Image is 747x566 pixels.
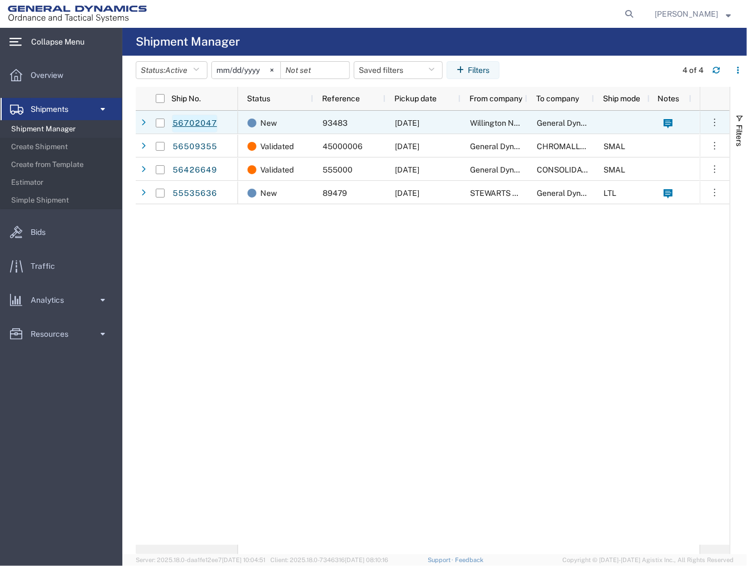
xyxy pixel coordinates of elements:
span: Server: 2025.18.0-daa1fe12ee7 [136,557,265,563]
a: Analytics [1,289,122,311]
span: Active [165,66,187,75]
span: Overview [31,64,71,86]
span: Reference [322,94,360,103]
span: General Dynamics - OTS [470,142,554,151]
img: logo [8,6,147,22]
span: 45000006 [323,142,363,151]
a: Shipments [1,98,122,120]
span: Pickup date [394,94,437,103]
span: General Dynamics - OTS [470,165,554,174]
span: Create from Template [11,154,114,176]
span: CONSOLIDATED PRECISION PRODUCTS [537,165,684,174]
span: 09/04/2025 [395,119,419,127]
a: Feedback [455,557,483,563]
span: [DATE] 08:10:16 [345,557,388,563]
span: 08/15/2025 [395,142,419,151]
span: From company [469,94,522,103]
span: 93483 [323,119,348,127]
span: 08/05/2025 [395,189,419,198]
span: General Dynamics - OTS [537,119,621,127]
span: Ship No. [171,94,201,103]
span: [DATE] 10:04:51 [222,557,265,563]
span: 555000 [323,165,353,174]
span: Karen Monarch [655,8,718,20]
span: Ship mode [603,94,640,103]
div: 4 of 4 [682,65,704,76]
input: Not set [281,62,349,78]
span: General Dynamics - OTS [537,189,621,198]
span: Bids [31,221,53,243]
span: Willington Nameplate [470,119,548,127]
span: LTL [603,189,616,198]
span: Estimator [11,171,114,194]
a: 56702047 [172,115,217,132]
button: Filters [447,61,499,79]
span: Analytics [31,289,72,311]
span: Validated [260,135,294,158]
span: Client: 2025.18.0-7346316 [270,557,388,563]
span: Collapse Menu [31,31,92,53]
h4: Shipment Manager [136,28,240,56]
a: 56509355 [172,138,217,156]
span: To company [536,94,579,103]
button: [PERSON_NAME] [654,7,731,21]
a: Support [428,557,456,563]
span: Traffic [31,255,63,277]
span: Copyright © [DATE]-[DATE] Agistix Inc., All Rights Reserved [562,555,734,565]
a: Overview [1,64,122,86]
a: 55535636 [172,185,217,203]
span: Status [247,94,270,103]
span: Resources [31,323,76,345]
button: Status:Active [136,61,207,79]
span: New [260,181,277,205]
a: Resources [1,323,122,345]
span: Create Shipment [11,136,114,158]
span: Notes [657,94,679,103]
span: Validated [260,158,294,181]
a: Bids [1,221,122,243]
span: SMAL [603,165,625,174]
span: Shipment Manager [11,118,114,140]
span: STEWARTS FOREST PRODUCTS [470,189,585,198]
span: New [260,111,277,135]
span: CHROMALLOY SAN DIEGO [537,142,672,151]
a: Traffic [1,255,122,277]
span: 89479 [323,189,347,198]
span: 08/07/2025 [395,165,419,174]
span: Shipments [31,98,76,120]
span: Simple Shipment [11,189,114,211]
span: SMAL [603,142,625,151]
input: Not set [212,62,280,78]
button: Saved filters [354,61,443,79]
a: 56426649 [172,161,217,179]
span: Filters [735,125,744,146]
